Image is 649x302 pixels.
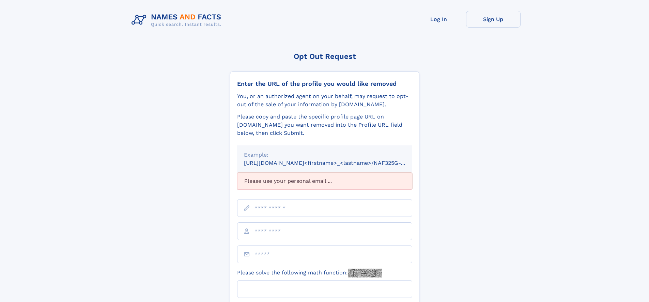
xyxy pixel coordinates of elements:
div: Example: [244,151,405,159]
a: Log In [412,11,466,28]
div: Please copy and paste the specific profile page URL on [DOMAIN_NAME] you want removed into the Pr... [237,113,412,137]
div: Please use your personal email ... [237,173,412,190]
div: You, or an authorized agent on your behalf, may request to opt-out of the sale of your informatio... [237,92,412,109]
label: Please solve the following math function: [237,269,382,277]
div: Opt Out Request [230,52,419,61]
div: Enter the URL of the profile you would like removed [237,80,412,88]
img: Logo Names and Facts [129,11,227,29]
small: [URL][DOMAIN_NAME]<firstname>_<lastname>/NAF325G-xxxxxxxx [244,160,425,166]
a: Sign Up [466,11,521,28]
